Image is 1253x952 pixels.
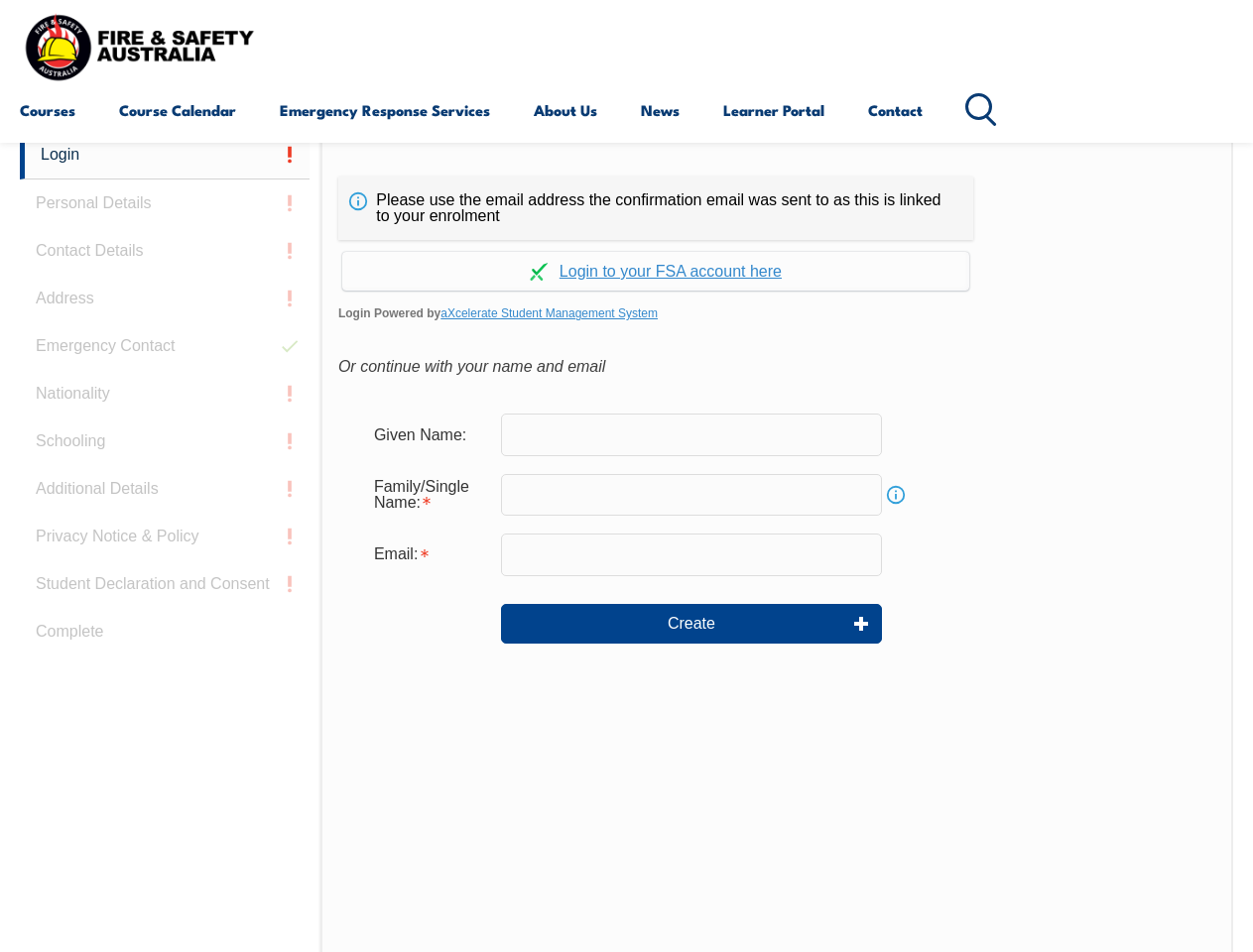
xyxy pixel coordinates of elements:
[338,352,1215,382] div: Or continue with your name and email
[440,306,658,320] a: aXcelerate Student Management System
[501,604,882,644] button: Create
[358,535,501,573] div: Email is required.
[530,263,548,281] img: Log in withaxcelerate
[119,86,236,134] a: Course Calendar
[723,86,824,134] a: Learner Portal
[338,298,1215,328] span: Login Powered by
[358,416,501,453] div: Given Name:
[882,481,910,509] a: Info
[534,86,597,134] a: About Us
[868,86,923,134] a: Contact
[358,468,501,522] div: Family/Single Name is required.
[280,86,490,134] a: Emergency Response Services
[20,131,310,179] a: Login
[641,86,680,134] a: News
[338,177,973,240] div: Please use the email address the confirmation email was sent to as this is linked to your enrolment
[20,86,75,134] a: Courses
